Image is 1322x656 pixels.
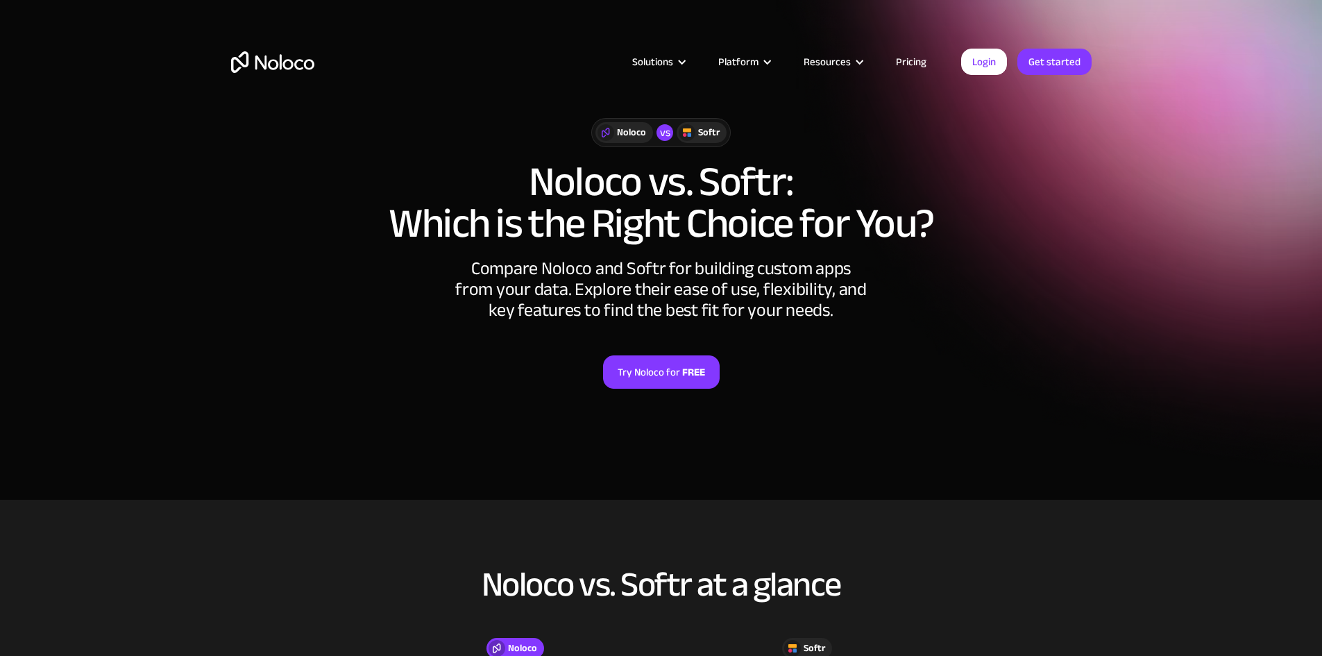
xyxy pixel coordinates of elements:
a: Try Noloco forFREE [603,355,720,389]
div: Noloco [617,125,646,140]
a: Login [961,49,1007,75]
h1: Noloco vs. Softr: Which is the Right Choice for You? [231,161,1092,244]
a: Pricing [879,53,944,71]
h2: Noloco vs. Softr at a glance [231,566,1092,603]
div: Solutions [632,53,673,71]
a: home [231,51,314,73]
div: Softr [698,125,720,140]
a: Get started [1017,49,1092,75]
div: Resources [786,53,879,71]
div: Platform [718,53,759,71]
div: Solutions [615,53,701,71]
div: Resources [804,53,851,71]
div: Softr [804,641,825,656]
div: Compare Noloco and Softr for building custom apps from your data. Explore their ease of use, flex... [453,258,870,321]
div: Platform [701,53,786,71]
strong: FREE [682,363,705,381]
div: Noloco [508,641,537,656]
div: vs [656,124,673,141]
